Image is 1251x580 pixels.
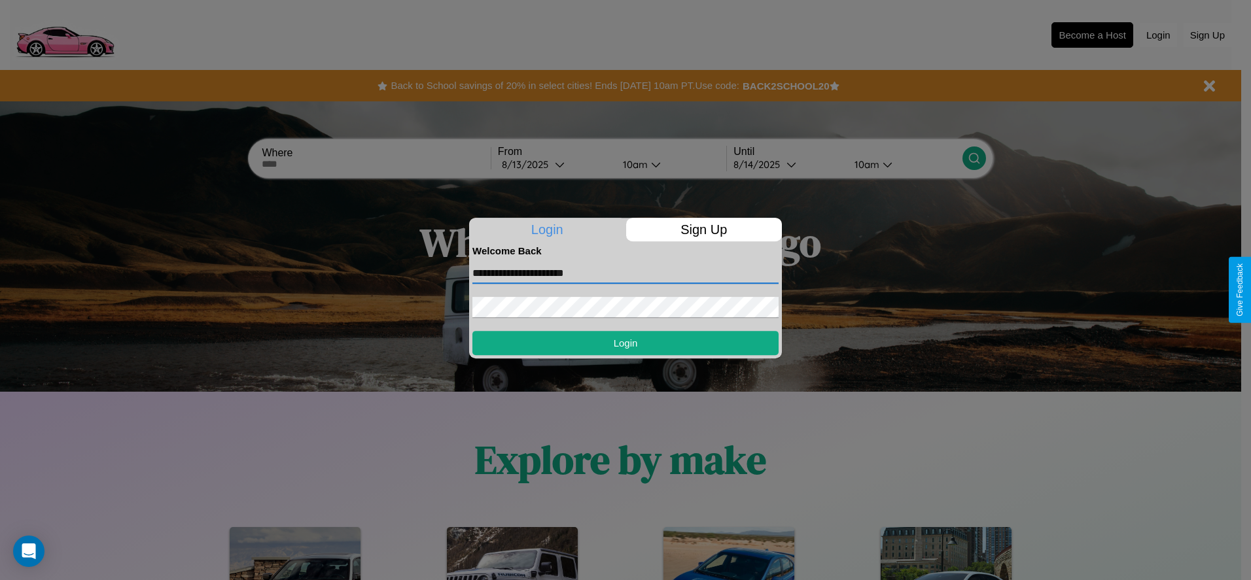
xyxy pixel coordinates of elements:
[469,218,625,241] p: Login
[472,245,779,256] h4: Welcome Back
[472,331,779,355] button: Login
[1235,264,1244,316] div: Give Feedback
[626,218,783,241] p: Sign Up
[13,536,44,567] div: Open Intercom Messenger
